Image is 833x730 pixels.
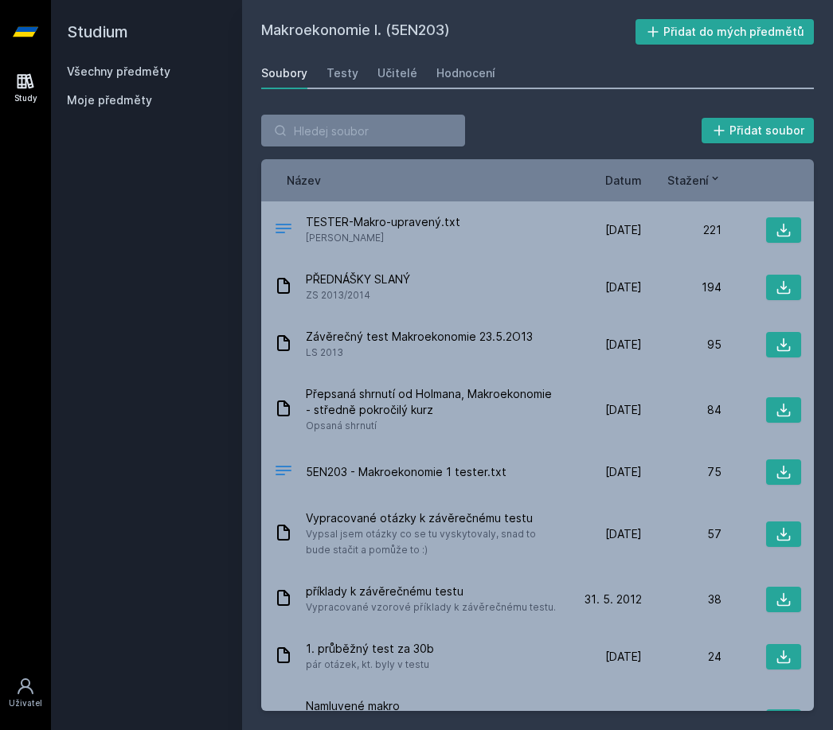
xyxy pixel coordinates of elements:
[14,92,37,104] div: Study
[3,669,48,717] a: Uživatel
[605,526,642,542] span: [DATE]
[274,461,293,484] div: TXT
[274,219,293,242] div: TXT
[642,526,722,542] div: 57
[287,172,321,189] button: Název
[306,698,556,714] span: Namluvené makro
[306,510,556,526] span: Vypracované otázky k závěrečnému testu
[605,649,642,665] span: [DATE]
[9,697,42,709] div: Uživatel
[605,402,642,418] span: [DATE]
[436,57,495,89] a: Hodnocení
[67,64,170,78] a: Všechny předměty
[585,591,642,607] span: 31. 5. 2012
[306,641,434,657] span: 1. průběžný test za 30b
[327,65,358,81] div: Testy
[306,657,434,673] span: pár otázek, kt. byly v testu
[702,118,815,143] button: Přidat soubor
[261,19,636,45] h2: Makroekonomie I. (5EN203)
[306,329,533,345] span: Závěrečný test Makroekonomie 23.5.2O13
[306,599,556,615] span: Vypracované vzorové příklady k závěrečnému testu.
[605,172,642,189] button: Datum
[642,279,722,295] div: 194
[306,464,506,480] span: 5EN203 - Makroekonomie 1 tester.txt
[642,649,722,665] div: 24
[306,230,460,246] span: [PERSON_NAME]
[67,92,152,108] span: Moje předměty
[3,64,48,112] a: Study
[636,19,815,45] button: Přidat do mých předmětů
[642,402,722,418] div: 84
[605,279,642,295] span: [DATE]
[605,464,642,480] span: [DATE]
[642,591,722,607] div: 38
[306,584,556,599] span: příklady k závěrečnému testu
[377,65,417,81] div: Učitelé
[642,464,722,480] div: 75
[667,172,722,189] button: Stažení
[306,526,556,558] span: Vypsal jsem otázky co se tu vyskytovaly, snad to bude stačit a pomůže to :)
[306,214,460,230] span: TESTER-Makro-upravený.txt
[605,222,642,238] span: [DATE]
[306,287,410,303] span: ZS 2013/2014
[306,386,556,418] span: Přepsaná shrnutí od Holmana, Makroekonomie - středně pokročilý kurz
[261,65,307,81] div: Soubory
[261,57,307,89] a: Soubory
[667,172,709,189] span: Stažení
[605,337,642,353] span: [DATE]
[306,418,556,434] span: Opsaná shrnutí
[377,57,417,89] a: Učitelé
[327,57,358,89] a: Testy
[306,345,533,361] span: LS 2013
[642,222,722,238] div: 221
[306,271,410,287] span: PŘEDNÁŠKY SLANÝ
[261,115,465,146] input: Hledej soubor
[642,337,722,353] div: 95
[436,65,495,81] div: Hodnocení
